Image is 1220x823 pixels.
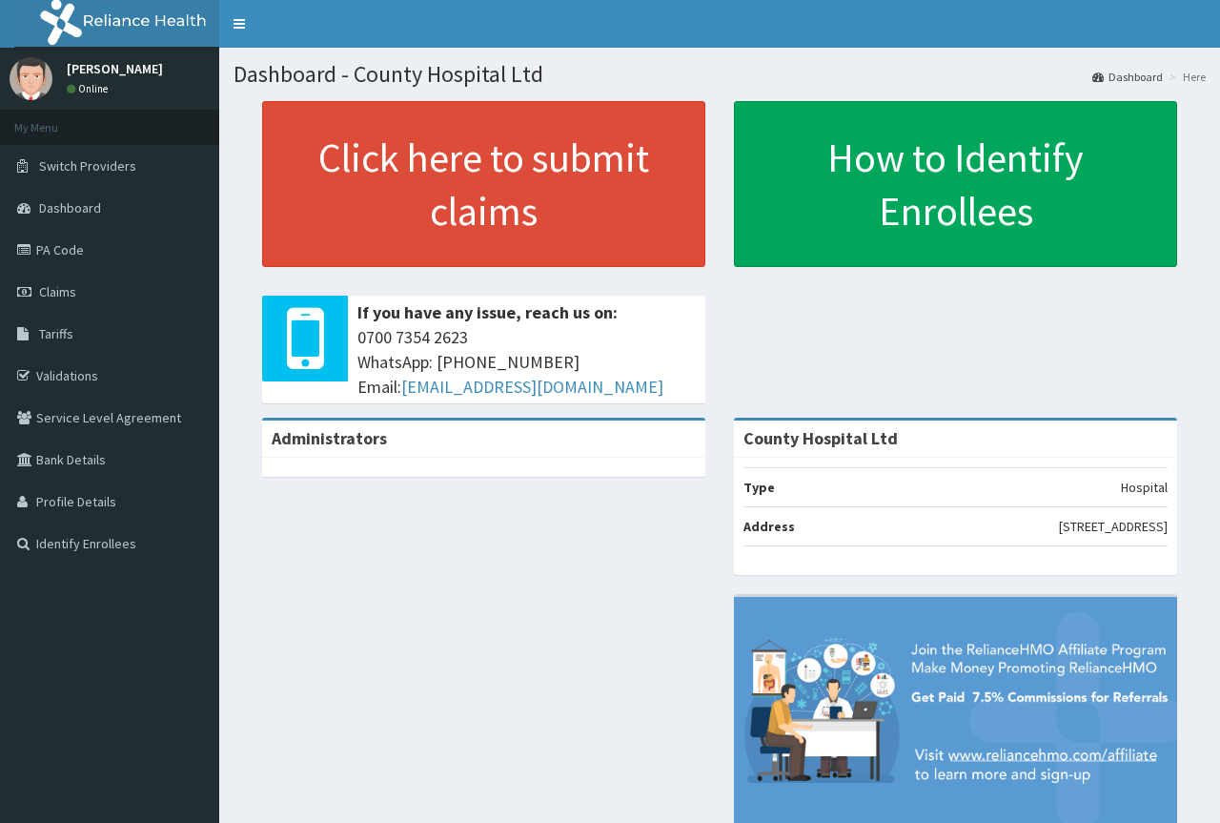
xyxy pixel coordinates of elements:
a: Click here to submit claims [262,101,705,267]
img: User Image [10,57,52,100]
b: Administrators [272,427,387,449]
h1: Dashboard - County Hospital Ltd [234,62,1206,87]
p: [STREET_ADDRESS] [1059,517,1168,536]
span: 0700 7354 2623 WhatsApp: [PHONE_NUMBER] Email: [357,325,696,399]
p: [PERSON_NAME] [67,62,163,75]
a: Dashboard [1092,69,1163,85]
span: Dashboard [39,199,101,216]
a: How to Identify Enrollees [734,101,1177,267]
span: Claims [39,283,76,300]
p: Hospital [1121,478,1168,497]
b: Type [743,479,775,496]
strong: County Hospital Ltd [743,427,898,449]
li: Here [1165,69,1206,85]
b: If you have any issue, reach us on: [357,301,618,323]
a: [EMAIL_ADDRESS][DOMAIN_NAME] [401,376,663,398]
a: Online [67,82,112,95]
span: Switch Providers [39,157,136,175]
span: Tariffs [39,325,73,342]
b: Address [743,518,795,535]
